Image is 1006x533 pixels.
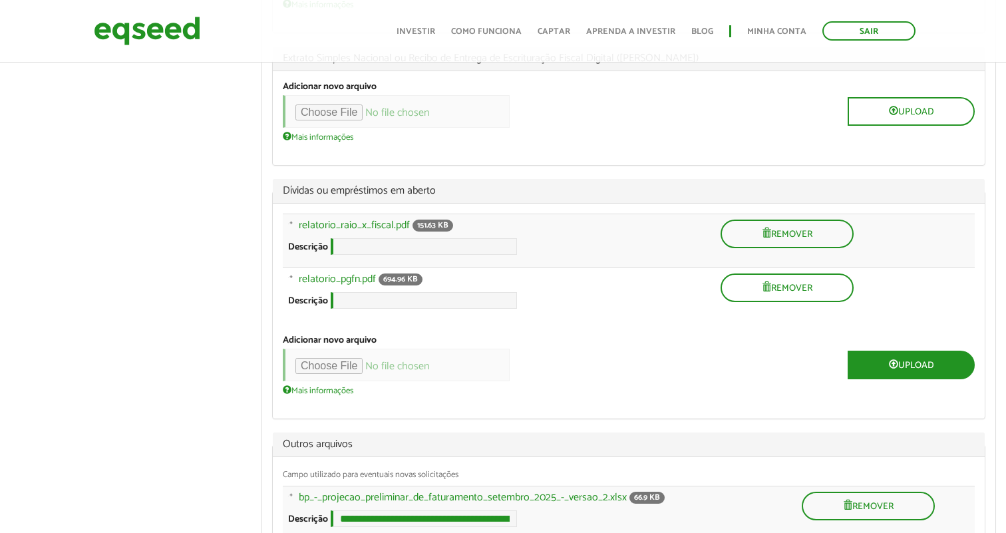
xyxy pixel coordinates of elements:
[283,83,377,92] label: Adicionar novo arquivo
[691,27,713,36] a: Blog
[299,492,627,503] a: bp_-_projecao_preliminar_de_faturamento_setembro_2025_-_versao_2.xlsx
[586,27,675,36] a: Aprenda a investir
[397,27,435,36] a: Investir
[848,351,975,379] button: Upload
[277,492,299,510] a: Arraste para reordenar
[802,492,935,520] button: Remover
[277,273,299,291] a: Arraste para reordenar
[288,515,328,524] label: Descrição
[283,439,975,450] span: Outros arquivos
[538,27,570,36] a: Captar
[277,220,299,238] a: Arraste para reordenar
[283,385,353,395] a: Mais informações
[288,297,328,306] label: Descrição
[451,27,522,36] a: Como funciona
[299,274,376,285] a: relatorio_pgfn.pdf
[747,27,806,36] a: Minha conta
[379,273,422,285] span: 694.96 KB
[283,336,377,345] label: Adicionar novo arquivo
[413,220,453,232] span: 151.63 KB
[94,13,200,49] img: EqSeed
[299,220,410,231] a: relatorio_raio_x_fiscal.pdf
[283,53,975,64] span: Extrato Simples Nacional ou Recibo de Entrega de Escrituração Fiscal Digital ([PERSON_NAME])
[721,220,854,248] button: Remover
[283,186,975,196] span: Dívidas ou empréstimos em aberto
[848,97,975,126] button: Upload
[629,492,665,504] span: 66.9 KB
[822,21,916,41] a: Sair
[288,243,328,252] label: Descrição
[721,273,854,302] button: Remover
[283,131,353,142] a: Mais informações
[283,470,975,479] div: Campo utilizado para eventuais novas solicitações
